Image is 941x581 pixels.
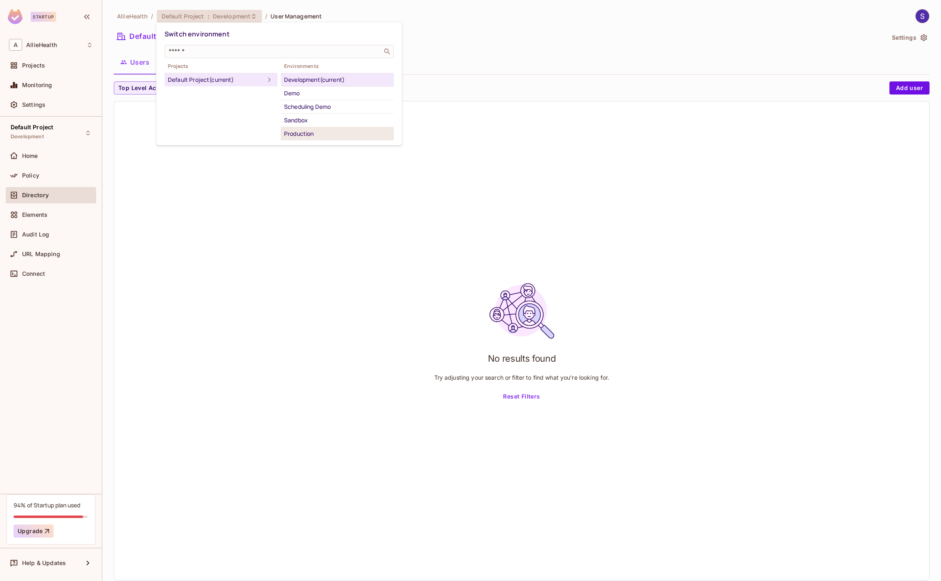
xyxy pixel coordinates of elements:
[281,63,394,70] span: Environments
[284,129,390,139] div: Production
[284,75,390,85] div: Development (current)
[284,102,390,112] div: Scheduling Demo
[284,115,390,125] div: Sandbox
[165,29,230,38] span: Switch environment
[284,88,390,98] div: Demo
[168,75,264,85] div: Default Project (current)
[165,63,278,70] span: Projects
